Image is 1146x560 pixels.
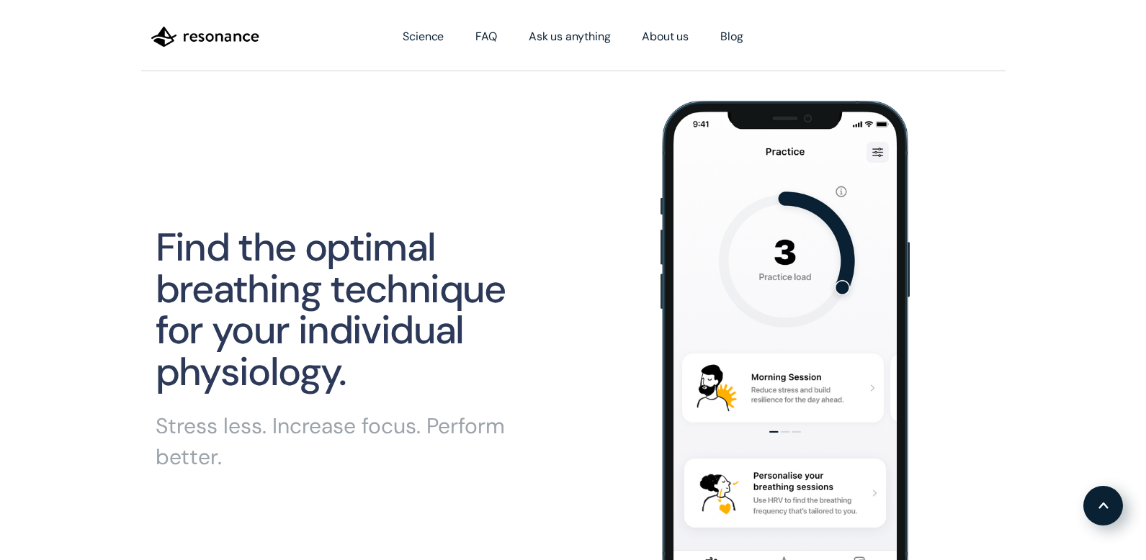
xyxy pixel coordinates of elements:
a: home [141,14,269,59]
a: Blog [704,17,758,57]
a: Ask us anything [513,17,627,57]
p: Stress less. Increase focus. Perform better. [156,410,553,473]
a: Science [387,17,460,57]
h1: Find the optimal breathing technique for your individual physiology. [156,227,553,393]
a: FAQ [460,17,513,57]
a: About us [626,17,704,57]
